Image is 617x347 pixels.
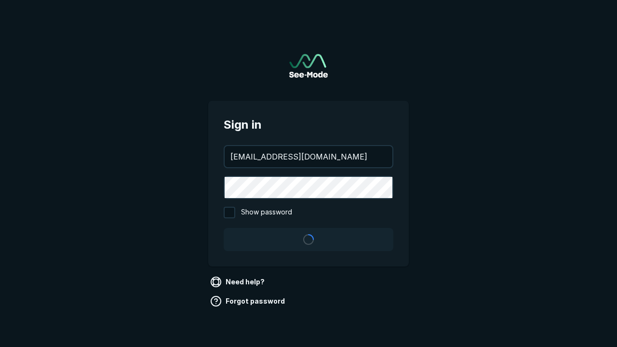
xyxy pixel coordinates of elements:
a: Forgot password [208,294,289,309]
input: your@email.com [225,146,392,167]
a: Need help? [208,274,268,290]
span: Sign in [224,116,393,133]
img: See-Mode Logo [289,54,328,78]
span: Show password [241,207,292,218]
a: Go to sign in [289,54,328,78]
